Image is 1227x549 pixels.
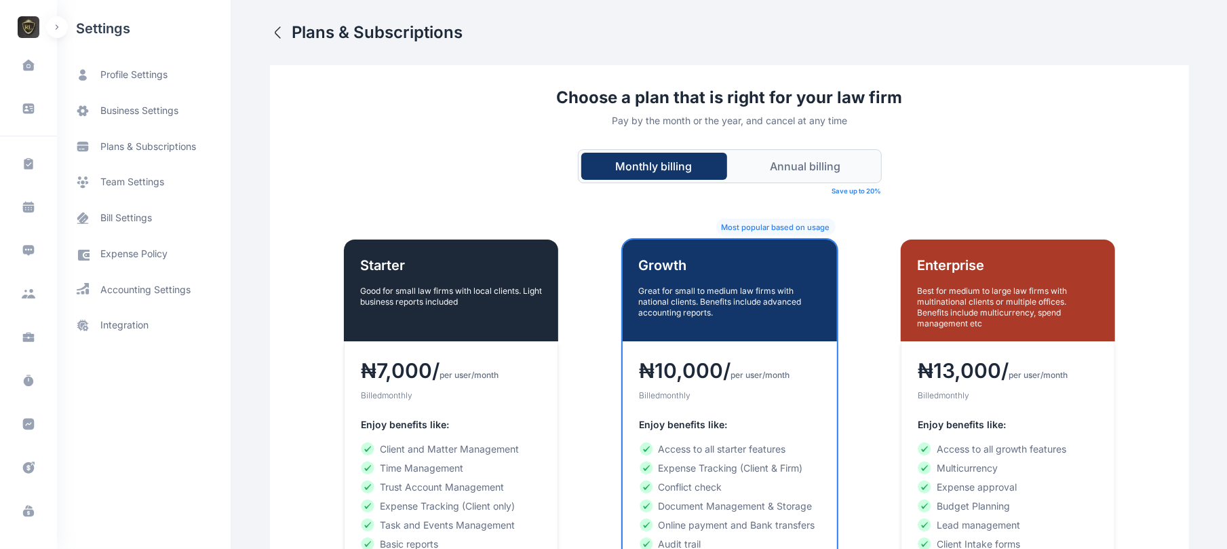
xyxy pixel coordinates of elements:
span: profile settings [100,68,168,82]
h3: ₦ 13,000 / [918,358,1009,383]
p: Best for medium to large law firms with multinational clients or multiple offices. Benefits inclu... [917,286,1099,329]
h3: ₦ 7,000 / [361,358,440,383]
span: Conflict check [659,480,722,494]
span: Access to all growth features [937,442,1066,456]
button: Annual billing [733,153,878,180]
span: plans & subscriptions [100,140,196,153]
small: Billed monthly [640,390,691,400]
span: expense policy [100,247,168,261]
p: Great for small to medium law firms with national clients. Benefits include advanced accounting r... [639,286,821,318]
small: Save up to 20% [832,186,882,197]
span: per user/month [440,370,499,381]
h5: Enjoy benefits like: [918,418,1098,432]
span: team settings [100,175,164,189]
span: Client and Matter Management [380,442,519,456]
a: profile settings [57,57,231,93]
h1: Starter [360,256,542,275]
h2: Choose a plan that is right for your law firm [292,87,1167,109]
h1: Enterprise [917,256,1099,275]
span: Document Management & Storage [659,499,813,513]
span: per user/month [1009,370,1068,381]
small: Billed monthly [361,390,412,400]
a: business settings [57,93,231,129]
span: Multicurrency [937,461,998,475]
h5: Enjoy benefits like: [361,418,541,432]
span: bill settings [100,211,152,225]
a: bill settings [57,200,231,236]
h3: ₦ 10,000 / [640,358,731,383]
span: Expense Tracking (Client only) [380,499,515,513]
span: Lead management [937,518,1020,532]
button: Monthly billing [581,153,727,180]
span: business settings [100,104,178,118]
span: Online payment and Bank transfers [659,518,815,532]
a: plans & subscriptions [57,129,231,164]
a: integration [57,307,231,343]
span: accounting settings [100,283,191,297]
small: Pay by the month or the year, and cancel at any time [612,115,847,126]
span: Task and Events Management [380,518,515,532]
span: Trust Account Management [380,480,504,494]
h2: Plans & Subscriptions [292,22,463,43]
span: Budget Planning [937,499,1010,513]
h1: Growth [639,256,821,275]
span: Expense approval [937,480,1017,494]
small: Billed monthly [918,390,969,400]
span: per user/month [731,370,790,381]
span: Access to all starter features [659,442,786,456]
span: Expense Tracking (Client & Firm) [659,461,803,475]
span: integration [100,318,149,333]
a: accounting settings [57,272,231,307]
p: Good for small law firms with local clients. Light business reports included [360,286,542,307]
span: Time Management [380,461,463,475]
a: expense policy [57,236,231,272]
a: team settings [57,164,231,200]
small: Most popular based on usage [722,223,830,232]
h5: Enjoy benefits like: [640,418,820,432]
